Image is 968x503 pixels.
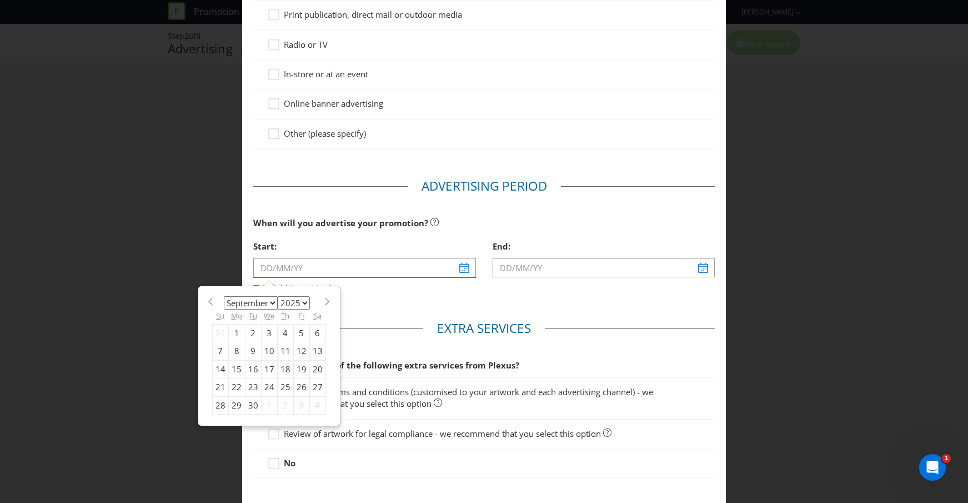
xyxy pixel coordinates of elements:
[212,360,228,378] div: 14
[298,311,305,321] abbr: Friday
[245,342,261,360] div: 9
[253,235,476,258] div: Start:
[212,342,228,360] div: 7
[228,342,245,360] div: 8
[261,360,277,378] div: 17
[281,311,289,321] abbr: Thursday
[309,324,325,342] div: 6
[309,342,325,360] div: 13
[284,98,383,109] span: Online banner advertising
[231,311,242,321] abbr: Monday
[293,360,309,378] div: 19
[245,360,261,378] div: 16
[228,379,245,396] div: 22
[309,360,325,378] div: 20
[284,386,653,409] span: Short form terms and conditions (customised to your artwork and each advertising channel) - we re...
[212,396,228,414] div: 28
[284,128,366,139] span: Other (please specify)
[942,454,951,463] span: 1
[245,396,261,414] div: 30
[284,457,295,469] strong: No
[277,324,293,342] div: 4
[493,235,715,258] div: End:
[245,379,261,396] div: 23
[253,258,476,277] input: DD/MM/YY
[423,320,545,337] legend: Extra Services
[293,396,309,414] div: 3
[253,278,476,294] span: This field is required
[264,311,274,321] abbr: Wednesday
[261,379,277,396] div: 24
[277,396,293,414] div: 2
[408,177,561,195] legend: Advertising Period
[249,311,257,321] abbr: Tuesday
[919,454,946,481] iframe: Intercom live chat
[314,311,322,321] abbr: Saturday
[293,379,309,396] div: 26
[261,324,277,342] div: 3
[228,324,245,342] div: 1
[228,396,245,414] div: 29
[277,379,293,396] div: 25
[493,258,715,277] input: DD/MM/YY
[261,396,277,414] div: 1
[284,68,368,79] span: In-store or at an event
[284,39,328,50] span: Radio or TV
[284,9,462,20] span: Print publication, direct mail or outdoor media
[277,342,293,360] div: 11
[277,360,293,378] div: 18
[253,217,428,228] span: When will you advertise your promotion?
[212,379,228,396] div: 21
[309,396,325,414] div: 4
[216,311,224,321] abbr: Sunday
[245,324,261,342] div: 2
[293,324,309,342] div: 5
[228,360,245,378] div: 15
[284,428,601,439] span: Review of artwork for legal compliance - we recommend that you select this option
[309,379,325,396] div: 27
[293,342,309,360] div: 12
[212,324,228,342] div: 31
[261,342,277,360] div: 10
[253,360,519,371] span: Would you like any of the following extra services from Plexus?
